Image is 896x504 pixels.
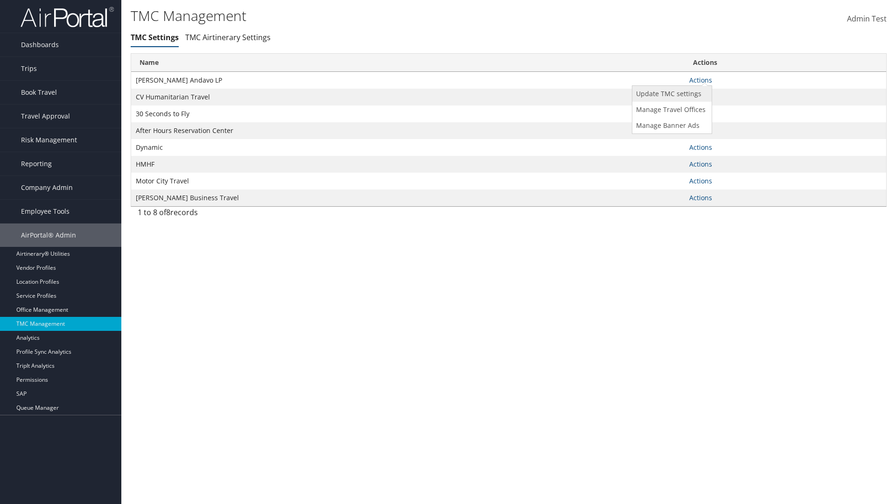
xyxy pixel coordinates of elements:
[131,173,685,189] td: Motor City Travel
[131,72,685,89] td: [PERSON_NAME] Andavo LP
[131,189,685,206] td: [PERSON_NAME] Business Travel
[131,6,635,26] h1: TMC Management
[632,102,709,118] a: Manage Travel Offices
[632,118,709,133] a: Manage Banner Ads
[138,207,313,223] div: 1 to 8 of records
[166,207,170,217] span: 8
[131,139,685,156] td: Dynamic
[689,76,712,84] a: Actions
[689,160,712,168] a: Actions
[21,152,52,175] span: Reporting
[21,176,73,199] span: Company Admin
[21,33,59,56] span: Dashboards
[847,14,887,24] span: Admin Test
[21,57,37,80] span: Trips
[131,122,685,139] td: After Hours Reservation Center
[685,54,886,72] th: Actions
[21,224,76,247] span: AirPortal® Admin
[21,6,114,28] img: airportal-logo.png
[131,32,179,42] a: TMC Settings
[185,32,271,42] a: TMC Airtinerary Settings
[689,176,712,185] a: Actions
[21,128,77,152] span: Risk Management
[21,200,70,223] span: Employee Tools
[21,105,70,128] span: Travel Approval
[131,105,685,122] td: 30 Seconds to Fly
[131,156,685,173] td: HMHF
[632,86,709,102] a: Update TMC settings
[847,5,887,34] a: Admin Test
[131,89,685,105] td: CV Humanitarian Travel
[689,143,712,152] a: Actions
[131,54,685,72] th: Name: activate to sort column ascending
[689,193,712,202] a: Actions
[21,81,57,104] span: Book Travel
